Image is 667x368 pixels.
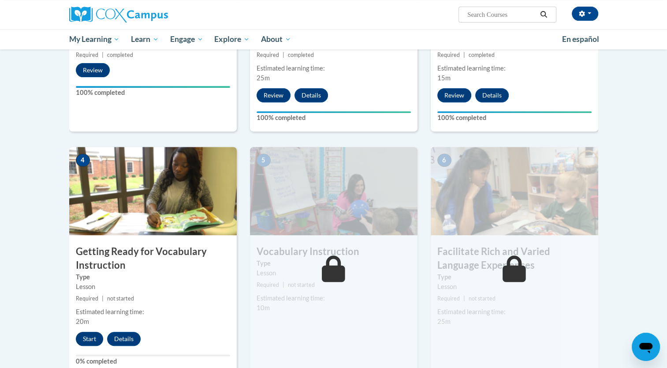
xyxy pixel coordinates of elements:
a: About [255,29,297,49]
span: Explore [214,34,250,45]
span: 5 [257,154,271,167]
button: Review [437,88,471,102]
span: 6 [437,154,451,167]
span: | [283,282,284,288]
span: About [261,34,291,45]
span: Required [257,282,279,288]
div: Estimated learning time: [437,307,592,317]
label: 100% completed [76,88,230,98]
span: completed [288,52,314,58]
h3: Getting Ready for Vocabulary Instruction [69,245,237,272]
label: Type [76,272,230,282]
span: not started [469,295,496,302]
span: My Learning [69,34,119,45]
div: Estimated learning time: [257,64,411,73]
button: Search [537,9,550,20]
button: Review [257,88,291,102]
div: Your progress [76,86,230,88]
span: 25m [257,74,270,82]
div: Main menu [56,29,611,49]
div: Lesson [257,268,411,278]
span: | [102,52,104,58]
iframe: Button to launch messaging window [632,333,660,361]
a: En español [556,30,605,49]
div: Estimated learning time: [257,293,411,303]
button: Details [107,332,141,346]
button: Details [475,88,509,102]
span: | [463,295,465,302]
span: completed [469,52,495,58]
button: Account Settings [572,7,598,21]
label: Type [437,272,592,282]
span: | [102,295,104,302]
span: En español [562,34,599,44]
h3: Vocabulary Instruction [250,245,417,259]
a: Cox Campus [69,7,237,23]
div: Your progress [437,111,592,113]
button: Review [76,63,110,77]
a: Engage [164,29,209,49]
span: 4 [76,154,90,167]
span: Learn [131,34,159,45]
span: not started [107,295,134,302]
a: My Learning [63,29,126,49]
button: Start [76,332,103,346]
span: 25m [437,318,451,325]
label: 100% completed [257,113,411,123]
label: 0% completed [76,357,230,366]
img: Course Image [250,147,417,235]
a: Learn [125,29,164,49]
span: Required [437,295,460,302]
span: | [283,52,284,58]
span: Required [257,52,279,58]
span: | [463,52,465,58]
button: Details [294,88,328,102]
span: Engage [170,34,203,45]
h3: Facilitate Rich and Varied Language Experiences [431,245,598,272]
span: 20m [76,318,89,325]
span: 15m [437,74,451,82]
a: Explore [209,29,255,49]
span: completed [107,52,133,58]
span: Required [76,52,98,58]
div: Lesson [437,282,592,292]
label: Type [257,259,411,268]
span: Required [76,295,98,302]
div: Estimated learning time: [76,307,230,317]
span: not started [288,282,315,288]
span: Required [437,52,460,58]
div: Lesson [76,282,230,292]
div: Your progress [257,111,411,113]
span: 10m [257,304,270,312]
div: Estimated learning time: [437,64,592,73]
label: 100% completed [437,113,592,123]
img: Cox Campus [69,7,168,23]
input: Search Courses [466,9,537,20]
img: Course Image [431,147,598,235]
img: Course Image [69,147,237,235]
